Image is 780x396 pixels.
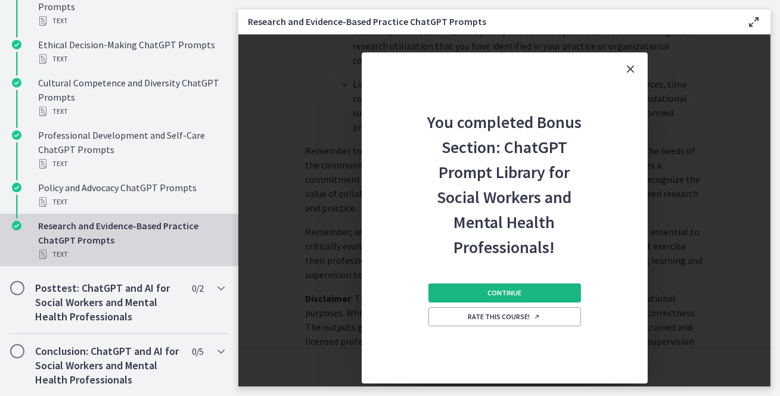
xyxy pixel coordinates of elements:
[38,14,224,28] div: Text
[487,288,521,298] span: Continue
[428,283,581,303] button: Continue
[192,344,203,358] span: 0 / 5
[38,52,224,66] div: Text
[12,183,21,192] i: Completed
[35,281,181,324] h2: Posttest: ChatGPT and AI for Social Workers and Mental Health Professionals
[38,104,224,119] div: Text
[12,78,21,88] i: Completed
[12,221,21,230] i: Completed
[38,247,224,261] div: Text
[38,76,224,119] div: Cultural Competence and Diversity ChatGPT Prompts
[38,157,224,171] div: Text
[426,86,583,260] h2: You completed Bonus Section: ChatGPT Prompt Library for Social Workers and Mental Health Professi...
[534,313,541,320] i: Opens in a new window
[38,195,224,209] div: Text
[248,14,728,29] h3: Research and Evidence-Based Practice ChatGPT Prompts
[38,219,224,261] div: Research and Evidence-Based Practice ChatGPT Prompts
[38,38,224,66] div: Ethical Decision-Making ChatGPT Prompts
[12,130,21,140] i: Completed
[38,128,224,171] div: Professional Development and Self-Care ChatGPT Prompts
[35,344,181,387] h2: Conclusion: ChatGPT and AI for Social Workers and Mental Health Professionals
[12,40,21,49] i: Completed
[38,180,224,209] div: Policy and Advocacy ChatGPT Prompts
[614,52,648,86] button: Close
[428,307,581,326] a: Rate this course! Opens in a new window
[468,312,541,322] span: Rate this course!
[192,281,203,295] span: 0 / 2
